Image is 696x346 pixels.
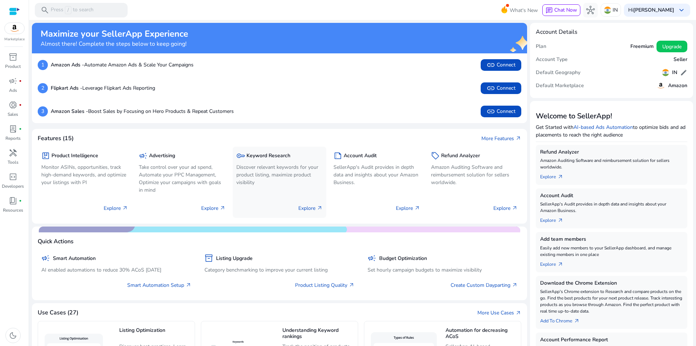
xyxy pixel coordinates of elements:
[19,103,22,106] span: fiber_manual_record
[536,57,568,63] h5: Account Type
[51,108,88,115] b: Amazon Sales -
[379,256,427,262] h5: Budget Optimization
[672,70,677,76] h5: IN
[9,196,17,205] span: book_4
[19,199,22,202] span: fiber_manual_record
[186,282,191,288] span: arrow_outward
[65,6,71,14] span: /
[546,7,553,14] span: chat
[41,254,50,262] span: campaign
[8,159,18,166] p: Tools
[51,85,82,91] b: Flipkart Ads -
[149,153,175,159] h5: Advertising
[510,4,538,17] span: What's New
[536,44,546,50] h5: Plan
[51,84,155,92] p: Leverage Flipkart Ads Reporting
[295,281,355,289] a: Product Listing Quality
[486,61,515,69] span: Connect
[493,204,518,212] p: Explore
[41,29,188,39] h2: Maximize your SellerApp Experience
[512,282,518,288] span: arrow_outward
[119,327,191,340] h5: Listing Optimization
[536,123,687,139] p: Get Started with to optimize bids and ad placements to reach the right audience
[451,281,518,289] a: Create Custom Dayparting
[446,327,517,340] h5: Automation for decreasing ACoS
[613,4,618,16] p: IN
[668,83,687,89] h5: Amazon
[481,135,521,142] a: More Featuresarrow_outward
[51,107,234,115] p: Boost Sales by Focusing on Hero Products & Repeat Customers
[53,256,96,262] h5: Smart Automation
[540,170,569,180] a: Explorearrow_outward
[122,205,128,211] span: arrow_outward
[542,4,580,16] button: chatChat Now
[38,106,48,117] p: 3
[9,87,17,94] p: Ads
[536,70,580,76] h5: Default Geography
[333,151,342,160] span: summarize
[536,83,584,89] h5: Default Marketplace
[540,157,683,170] p: Amazon Auditing Software and reimbursement solution for sellers worldwide.
[558,217,563,223] span: arrow_outward
[349,282,355,288] span: arrow_outward
[486,61,495,69] span: link
[680,69,687,76] span: edit
[3,207,23,213] p: Resources
[431,151,440,160] span: sell
[9,172,17,181] span: code_blocks
[368,254,376,262] span: campaign
[9,77,17,85] span: campaign
[573,124,633,131] a: AI-based Ads Automation
[396,204,420,212] p: Explore
[481,59,521,71] button: linkConnect
[540,149,683,155] h5: Refund Analyzer
[540,288,683,314] p: SellerApp's Chrome extension to Research and compare products on the go. Find the best products f...
[38,309,78,316] h4: Use Cases (27)
[41,163,128,186] p: Monitor ASINs, opportunities, track high-demand keywords, and optimize your listings with PI
[19,127,22,130] span: fiber_manual_record
[540,258,569,268] a: Explorearrow_outward
[662,69,669,76] img: in.svg
[512,205,518,211] span: arrow_outward
[540,214,569,224] a: Explorearrow_outward
[41,6,49,15] span: search
[574,318,580,324] span: arrow_outward
[554,7,577,13] span: Chat Now
[431,163,518,186] p: Amazon Auditing Software and reimbursement solution for sellers worldwide.
[317,205,323,211] span: arrow_outward
[583,3,598,17] button: hub
[540,201,683,214] p: SellerApp's Audit provides in depth data and insights about your Amazon Business.
[9,125,17,133] span: lab_profile
[558,261,563,267] span: arrow_outward
[628,8,674,13] p: Hi
[9,148,17,157] span: handyman
[486,107,495,116] span: link
[677,6,686,15] span: keyboard_arrow_down
[477,309,521,317] a: More Use Casesarrow_outward
[486,84,515,93] span: Connect
[204,254,213,262] span: inventory_2
[333,163,420,186] p: SellerApp's Audit provides in depth data and insights about your Amazon Business.
[656,81,665,90] img: amazon.svg
[19,80,22,82] span: fiber_manual_record
[536,112,687,121] h3: Welcome to SellerApp!
[486,107,515,116] span: Connect
[540,314,585,325] a: Add To Chrome
[604,7,611,14] img: in.svg
[481,106,521,117] button: linkConnect
[662,43,681,50] span: Upgrade
[540,245,683,258] p: Easily add new members to your SellerApp dashboard, and manage existing members in one place
[38,60,48,70] p: 1
[139,163,225,194] p: Take control over your ad spend, Automate your PPC Management, Optimize your campaigns with goals...
[220,205,225,211] span: arrow_outward
[9,331,17,340] span: dark_mode
[282,327,354,340] h5: Understanding Keyword rankings
[201,204,225,212] p: Explore
[51,153,98,159] h5: Product Intelligence
[38,135,74,142] h4: Features (15)
[540,337,683,343] h5: Account Performance Report
[536,29,577,36] h4: Account Details
[344,153,377,159] h5: Account Audit
[41,151,50,160] span: package
[236,163,323,186] p: Discover relevant keywords for your product listing, maximize product visibility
